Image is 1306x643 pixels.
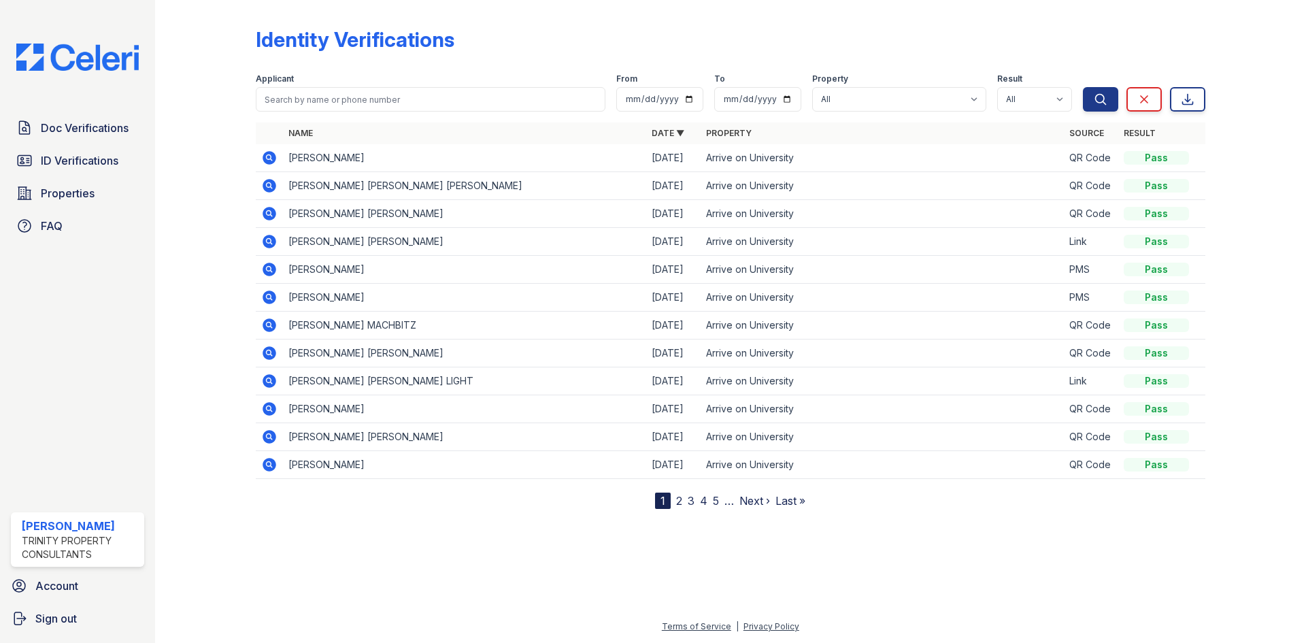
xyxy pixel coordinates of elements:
[701,451,1064,479] td: Arrive on University
[724,493,734,509] span: …
[11,114,144,142] a: Doc Verifications
[646,395,701,423] td: [DATE]
[5,605,150,632] a: Sign out
[1124,235,1189,248] div: Pass
[646,423,701,451] td: [DATE]
[701,284,1064,312] td: Arrive on University
[1064,423,1118,451] td: QR Code
[283,228,646,256] td: [PERSON_NAME] [PERSON_NAME]
[1124,458,1189,472] div: Pass
[1124,179,1189,193] div: Pass
[35,610,77,627] span: Sign out
[283,312,646,340] td: [PERSON_NAME] MACHBITZ
[22,534,139,561] div: Trinity Property Consultants
[736,621,739,631] div: |
[41,185,95,201] span: Properties
[35,578,78,594] span: Account
[662,621,731,631] a: Terms of Service
[743,621,799,631] a: Privacy Policy
[5,572,150,599] a: Account
[1064,451,1118,479] td: QR Code
[11,180,144,207] a: Properties
[1124,402,1189,416] div: Pass
[283,395,646,423] td: [PERSON_NAME]
[1124,318,1189,332] div: Pass
[646,284,701,312] td: [DATE]
[676,494,682,508] a: 2
[775,494,805,508] a: Last »
[1124,291,1189,304] div: Pass
[646,340,701,367] td: [DATE]
[616,73,637,84] label: From
[41,120,129,136] span: Doc Verifications
[1064,228,1118,256] td: Link
[652,128,684,138] a: Date ▼
[1064,172,1118,200] td: QR Code
[739,494,770,508] a: Next ›
[701,340,1064,367] td: Arrive on University
[256,73,294,84] label: Applicant
[283,340,646,367] td: [PERSON_NAME] [PERSON_NAME]
[11,147,144,174] a: ID Verifications
[1064,284,1118,312] td: PMS
[1124,151,1189,165] div: Pass
[1124,263,1189,276] div: Pass
[706,128,752,138] a: Property
[701,312,1064,340] td: Arrive on University
[701,144,1064,172] td: Arrive on University
[1069,128,1104,138] a: Source
[283,423,646,451] td: [PERSON_NAME] [PERSON_NAME]
[283,172,646,200] td: [PERSON_NAME] [PERSON_NAME] [PERSON_NAME]
[22,518,139,534] div: [PERSON_NAME]
[713,494,719,508] a: 5
[646,256,701,284] td: [DATE]
[283,367,646,395] td: [PERSON_NAME] [PERSON_NAME] LIGHT
[701,395,1064,423] td: Arrive on University
[997,73,1022,84] label: Result
[41,218,63,234] span: FAQ
[646,451,701,479] td: [DATE]
[1064,312,1118,340] td: QR Code
[1124,207,1189,220] div: Pass
[1124,128,1156,138] a: Result
[283,144,646,172] td: [PERSON_NAME]
[646,228,701,256] td: [DATE]
[1064,367,1118,395] td: Link
[5,44,150,71] img: CE_Logo_Blue-a8612792a0a2168367f1c8372b55b34899dd931a85d93a1a3d3e32e68fde9ad4.png
[646,172,701,200] td: [DATE]
[283,256,646,284] td: [PERSON_NAME]
[1124,346,1189,360] div: Pass
[283,200,646,228] td: [PERSON_NAME] [PERSON_NAME]
[41,152,118,169] span: ID Verifications
[256,87,605,112] input: Search by name or phone number
[700,494,707,508] a: 4
[1124,374,1189,388] div: Pass
[1064,256,1118,284] td: PMS
[1124,430,1189,444] div: Pass
[688,494,694,508] a: 3
[655,493,671,509] div: 1
[256,27,454,52] div: Identity Verifications
[646,367,701,395] td: [DATE]
[283,451,646,479] td: [PERSON_NAME]
[646,312,701,340] td: [DATE]
[1064,144,1118,172] td: QR Code
[701,256,1064,284] td: Arrive on University
[288,128,313,138] a: Name
[283,284,646,312] td: [PERSON_NAME]
[1064,340,1118,367] td: QR Code
[714,73,725,84] label: To
[646,144,701,172] td: [DATE]
[701,367,1064,395] td: Arrive on University
[701,200,1064,228] td: Arrive on University
[646,200,701,228] td: [DATE]
[812,73,848,84] label: Property
[701,228,1064,256] td: Arrive on University
[701,423,1064,451] td: Arrive on University
[701,172,1064,200] td: Arrive on University
[11,212,144,240] a: FAQ
[1064,395,1118,423] td: QR Code
[1064,200,1118,228] td: QR Code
